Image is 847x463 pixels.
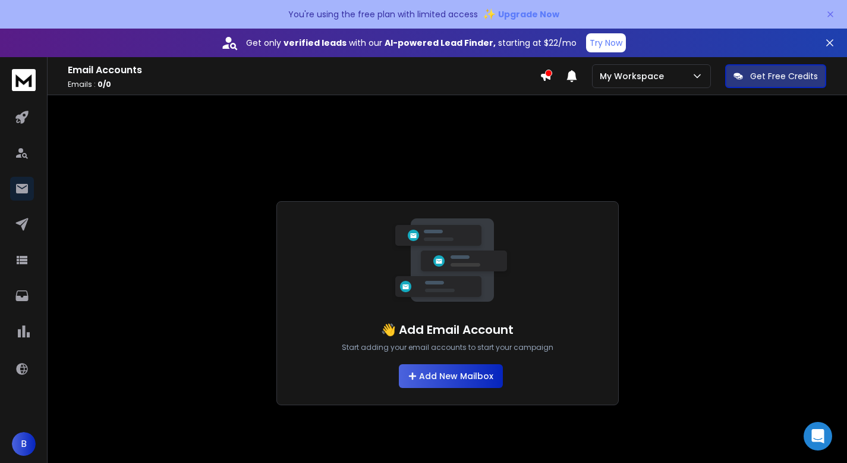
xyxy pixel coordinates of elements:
p: Get Free Credits [750,70,818,82]
button: B [12,432,36,456]
img: logo [12,69,36,91]
span: 0 / 0 [97,79,111,89]
span: ✨ [483,6,496,23]
p: Get only with our starting at $22/mo [246,37,577,49]
button: Try Now [586,33,626,52]
button: ✨Upgrade Now [483,2,559,26]
button: Add New Mailbox [399,364,503,388]
p: Try Now [590,37,622,49]
span: Upgrade Now [498,8,559,20]
strong: AI-powered Lead Finder, [385,37,496,49]
h1: Email Accounts [68,63,540,77]
div: Open Intercom Messenger [804,422,832,451]
strong: verified leads [284,37,347,49]
p: You're using the free plan with limited access [288,8,478,20]
p: Start adding your email accounts to start your campaign [342,343,553,352]
p: Emails : [68,80,540,89]
button: Get Free Credits [725,64,826,88]
h1: 👋 Add Email Account [381,321,514,338]
p: My Workspace [600,70,669,82]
